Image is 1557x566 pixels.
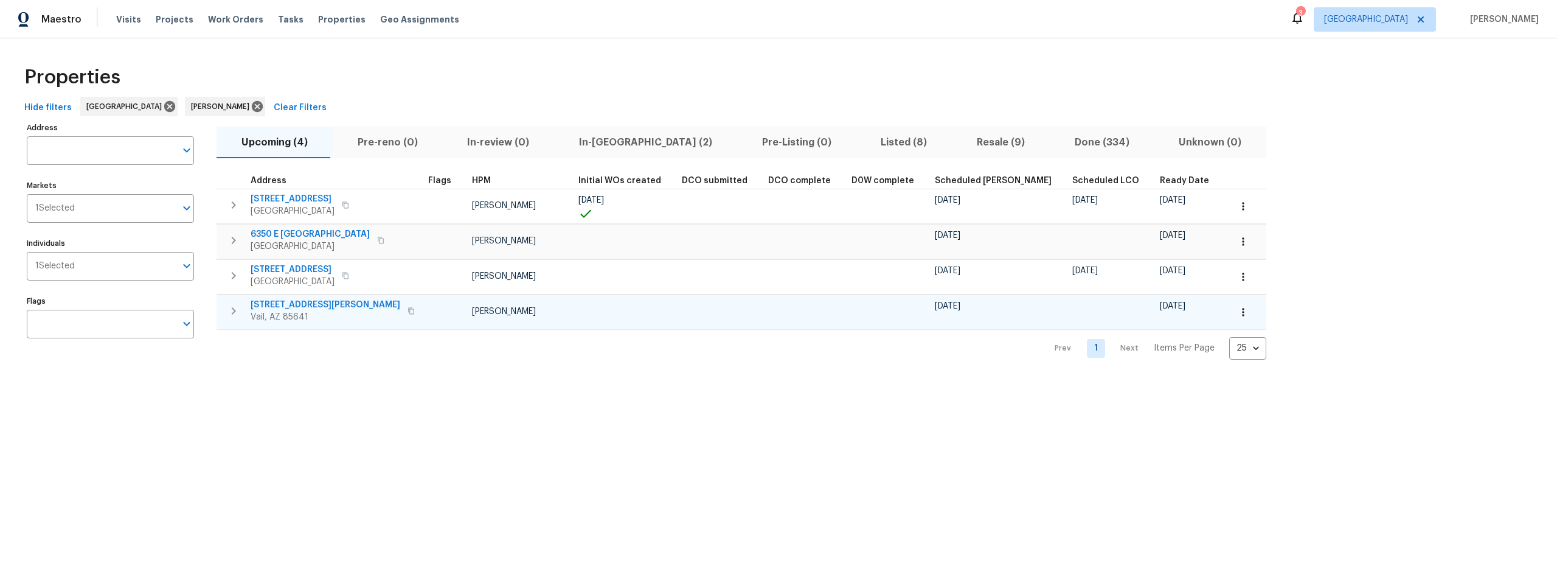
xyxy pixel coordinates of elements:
[472,176,491,185] span: HPM
[1072,196,1098,204] span: [DATE]
[251,240,370,253] span: [GEOGRAPHIC_DATA]
[156,13,193,26] span: Projects
[863,134,945,151] span: Listed (8)
[178,142,195,159] button: Open
[80,97,178,116] div: [GEOGRAPHIC_DATA]
[278,15,303,24] span: Tasks
[208,13,263,26] span: Work Orders
[1324,13,1408,26] span: [GEOGRAPHIC_DATA]
[41,13,81,26] span: Maestro
[24,100,72,116] span: Hide filters
[35,261,75,271] span: 1 Selected
[269,97,331,119] button: Clear Filters
[959,134,1042,151] span: Resale (9)
[935,302,960,310] span: [DATE]
[251,205,335,217] span: [GEOGRAPHIC_DATA]
[1087,339,1105,358] a: Goto page 1
[578,196,604,204] span: [DATE]
[1072,176,1139,185] span: Scheduled LCO
[1229,332,1266,364] div: 25
[1160,231,1185,240] span: [DATE]
[251,176,286,185] span: Address
[1160,302,1185,310] span: [DATE]
[1072,267,1098,275] span: [DATE]
[449,134,547,151] span: In-review (0)
[472,201,536,210] span: [PERSON_NAME]
[251,264,335,276] span: [STREET_ADDRESS]
[251,276,335,288] span: [GEOGRAPHIC_DATA]
[935,231,960,240] span: [DATE]
[251,193,335,205] span: [STREET_ADDRESS]
[178,315,195,332] button: Open
[251,228,370,240] span: 6350 E [GEOGRAPHIC_DATA]
[682,176,747,185] span: DCO submitted
[1043,337,1266,360] nav: Pagination Navigation
[27,240,194,247] label: Individuals
[274,100,327,116] span: Clear Filters
[1154,342,1215,354] p: Items Per Page
[472,237,536,245] span: [PERSON_NAME]
[27,182,194,189] label: Markets
[578,176,661,185] span: Initial WOs created
[561,134,730,151] span: In-[GEOGRAPHIC_DATA] (2)
[27,124,194,131] label: Address
[191,100,254,113] span: [PERSON_NAME]
[251,299,400,311] span: [STREET_ADDRESS][PERSON_NAME]
[851,176,914,185] span: D0W complete
[86,100,167,113] span: [GEOGRAPHIC_DATA]
[380,13,459,26] span: Geo Assignments
[224,134,325,151] span: Upcoming (4)
[251,311,400,323] span: Vail, AZ 85641
[1057,134,1147,151] span: Done (334)
[178,200,195,217] button: Open
[340,134,435,151] span: Pre-reno (0)
[116,13,141,26] span: Visits
[1160,267,1185,275] span: [DATE]
[768,176,831,185] span: DCO complete
[24,71,120,83] span: Properties
[472,272,536,281] span: [PERSON_NAME]
[27,298,194,305] label: Flags
[178,257,195,274] button: Open
[1296,7,1305,19] div: 3
[1160,196,1185,204] span: [DATE]
[35,203,75,214] span: 1 Selected
[428,176,451,185] span: Flags
[1465,13,1539,26] span: [PERSON_NAME]
[472,307,536,316] span: [PERSON_NAME]
[935,196,960,204] span: [DATE]
[1161,134,1259,151] span: Unknown (0)
[1160,176,1209,185] span: Ready Date
[744,134,849,151] span: Pre-Listing (0)
[19,97,77,119] button: Hide filters
[185,97,265,116] div: [PERSON_NAME]
[935,267,960,275] span: [DATE]
[318,13,366,26] span: Properties
[935,176,1052,185] span: Scheduled [PERSON_NAME]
